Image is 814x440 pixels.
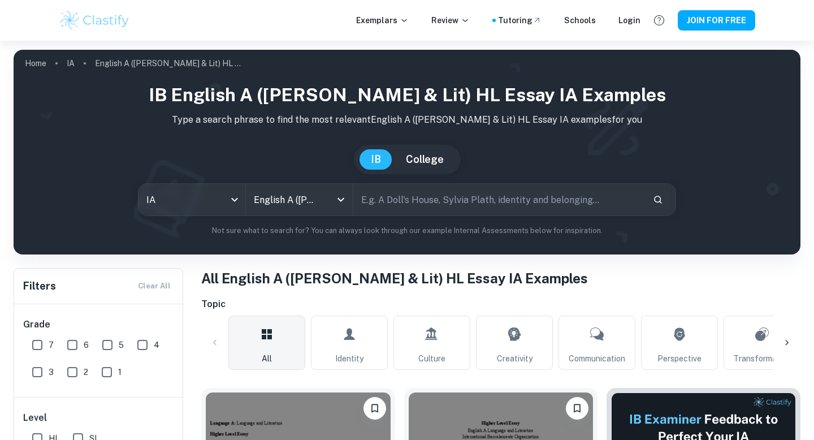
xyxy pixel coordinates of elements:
[23,81,791,109] h1: IB English A ([PERSON_NAME] & Lit) HL Essay IA examples
[59,9,131,32] img: Clastify logo
[569,352,625,365] span: Communication
[84,339,89,351] span: 6
[657,352,702,365] span: Perspective
[360,149,392,170] button: IB
[67,55,75,71] a: IA
[363,397,386,420] button: Please log in to bookmark exemplars
[564,14,596,27] a: Schools
[118,366,122,378] span: 1
[201,268,800,288] h1: All English A ([PERSON_NAME] & Lit) HL Essay IA Examples
[333,192,349,208] button: Open
[138,184,245,215] div: IA
[678,10,755,31] button: JOIN FOR FREE
[201,297,800,311] h6: Topic
[498,14,542,27] a: Tutoring
[154,339,159,351] span: 4
[119,339,124,351] span: 5
[49,339,54,351] span: 7
[431,14,470,27] p: Review
[566,397,588,420] button: Please log in to bookmark exemplars
[356,14,409,27] p: Exemplars
[262,352,272,365] span: All
[497,352,532,365] span: Creativity
[335,352,363,365] span: Identity
[23,411,175,425] h6: Level
[648,190,668,209] button: Search
[418,352,445,365] span: Culture
[95,57,242,70] p: English A ([PERSON_NAME] & Lit) HL Essay
[23,278,56,294] h6: Filters
[618,14,640,27] a: Login
[650,11,669,30] button: Help and Feedback
[353,184,644,215] input: E.g. A Doll's House, Sylvia Plath, identity and belonging...
[84,366,88,378] span: 2
[23,225,791,236] p: Not sure what to search for? You can always look through our example Internal Assessments below f...
[14,50,800,254] img: profile cover
[23,318,175,331] h6: Grade
[25,55,46,71] a: Home
[395,149,455,170] button: College
[49,366,54,378] span: 3
[23,113,791,127] p: Type a search phrase to find the most relevant English A ([PERSON_NAME] & Lit) HL Essay IA exampl...
[733,352,791,365] span: Transformation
